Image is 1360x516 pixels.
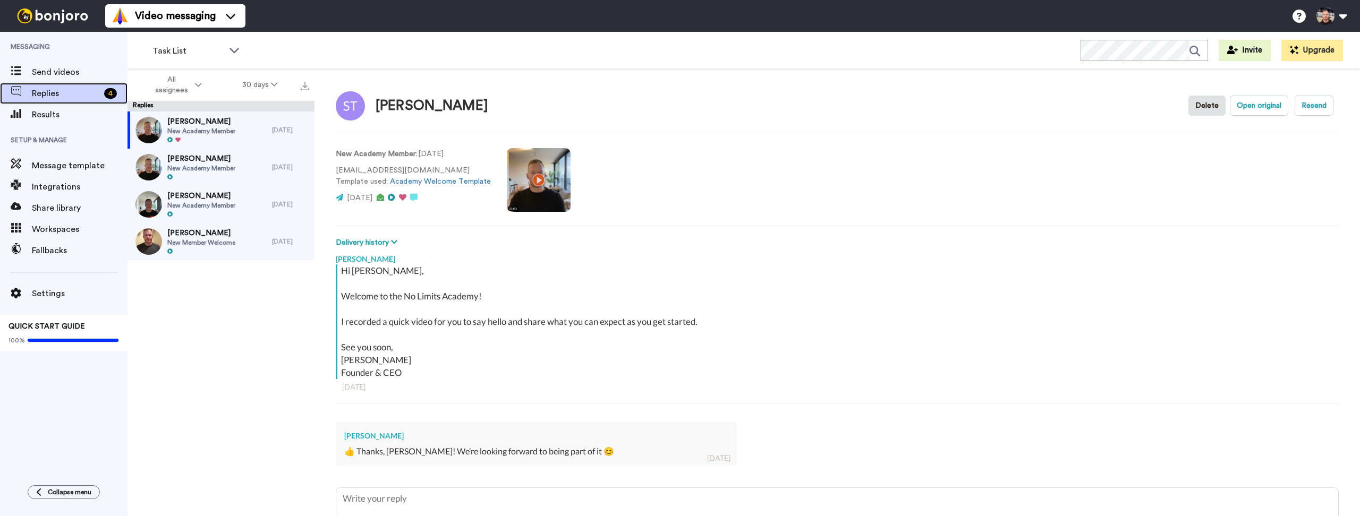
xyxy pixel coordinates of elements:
[32,159,127,172] span: Message template
[127,101,314,111] div: Replies
[130,70,222,100] button: All assignees
[8,323,85,330] span: QUICK START GUIDE
[272,163,309,171] div: [DATE]
[341,264,1336,379] div: Hi [PERSON_NAME], Welcome to the No Limits Academy! I recorded a quick video for you to say hello...
[32,180,127,193] span: Integrations
[167,238,235,247] span: New Member Welcome
[342,382,1332,392] div: [DATE]
[347,194,372,202] span: [DATE]
[152,45,224,57] span: Task List
[1188,96,1226,116] button: Delete
[707,453,730,463] div: [DATE]
[336,150,416,158] strong: New Academy Member
[344,431,728,441] div: [PERSON_NAME]
[222,75,298,94] button: 30 days
[167,164,235,173] span: New Academy Member
[135,8,216,23] span: Video messaging
[32,223,127,236] span: Workspaces
[13,8,92,23] img: bj-logo-header-white.svg
[135,154,162,180] img: 13288545-f7e8-48e4-a21b-3e213e741999-thumb.jpg
[104,88,117,99] div: 4
[32,202,127,214] span: Share library
[301,82,309,90] img: export.svg
[336,248,1339,264] div: [PERSON_NAME]
[48,488,91,496] span: Collapse menu
[28,485,100,499] button: Collapse menu
[32,287,127,300] span: Settings
[127,186,314,223] a: [PERSON_NAME]New Academy Member[DATE]
[1281,40,1343,61] button: Upgrade
[32,66,127,79] span: Send videos
[272,126,309,134] div: [DATE]
[32,87,100,100] span: Replies
[167,116,235,127] span: [PERSON_NAME]
[1219,40,1271,61] button: Invite
[167,191,235,201] span: [PERSON_NAME]
[336,237,401,248] button: Delivery history
[127,223,314,260] a: [PERSON_NAME]New Member Welcome[DATE]
[167,153,235,164] span: [PERSON_NAME]
[127,111,314,149] a: [PERSON_NAME]New Academy Member[DATE]
[135,117,162,143] img: 4f321de6-688e-4137-b50f-ffd2f1eb4a83-thumb.jpg
[336,149,491,160] p: : [DATE]
[344,445,728,458] div: 👍 Thanks, [PERSON_NAME]! We’re looking forward to being part of it 😊
[272,237,309,246] div: [DATE]
[376,98,488,114] div: [PERSON_NAME]
[8,336,25,345] span: 100%
[167,228,235,238] span: [PERSON_NAME]
[150,74,193,96] span: All assignees
[297,77,312,93] button: Export all results that match these filters now.
[1295,96,1333,116] button: Resend
[336,165,491,187] p: [EMAIL_ADDRESS][DOMAIN_NAME] Template used:
[127,149,314,186] a: [PERSON_NAME]New Academy Member[DATE]
[1230,96,1288,116] button: Open original
[167,127,235,135] span: New Academy Member
[167,201,235,210] span: New Academy Member
[32,108,127,121] span: Results
[336,91,365,121] img: Image of Stella Tan
[32,244,127,257] span: Fallbacks
[135,191,162,218] img: 13a43632-c566-44cf-ba6d-5cc6594dddc9-thumb.jpg
[390,178,491,185] a: Academy Welcome Template
[135,228,162,255] img: ba2e253a-8d42-46d3-89b6-317ff15966ab-thumb.jpg
[112,7,129,24] img: vm-color.svg
[272,200,309,209] div: [DATE]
